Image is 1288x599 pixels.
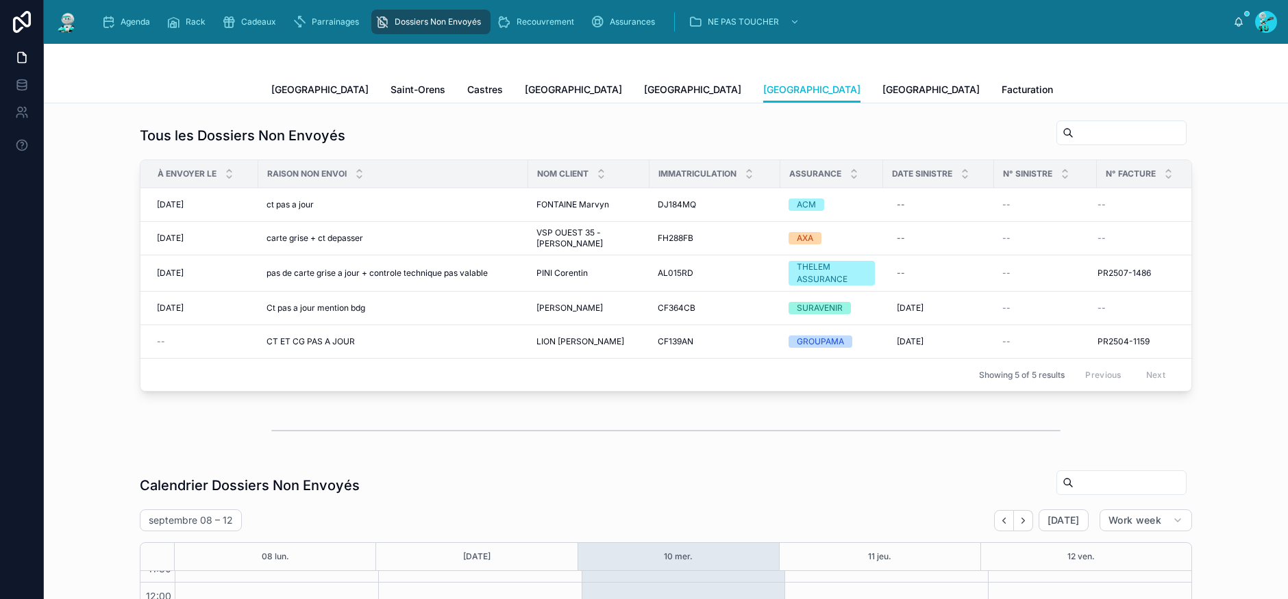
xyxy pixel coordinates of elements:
[644,83,741,97] span: [GEOGRAPHIC_DATA]
[1109,514,1161,526] span: Work week
[371,10,491,34] a: Dossiers Non Envoyés
[1002,336,1089,347] a: --
[1002,268,1011,279] span: --
[157,303,250,314] a: [DATE]
[1003,168,1052,179] span: N° Sinistre
[1002,303,1011,314] span: --
[789,232,875,244] a: AXA
[882,83,980,97] span: [GEOGRAPHIC_DATA]
[157,336,165,347] span: --
[267,336,355,347] span: CT ET CG PAS A JOUR
[1067,543,1095,570] div: 12 ven.
[267,233,520,244] a: carte grise + ct depasser
[463,543,491,570] button: [DATE]
[267,336,520,347] a: CT ET CG PAS A JOUR
[267,233,363,244] span: carte grise + ct depasser
[892,168,952,179] span: Date Sinistre
[267,199,314,210] span: ct pas a jour
[271,77,369,105] a: [GEOGRAPHIC_DATA]
[218,10,286,34] a: Cadeaux
[658,199,696,210] span: DJ184MQ
[994,510,1014,531] button: Back
[979,370,1065,381] span: Showing 5 of 5 results
[789,335,875,348] a: GROUPAMA
[1098,303,1106,314] span: --
[90,7,1233,37] div: scrollable content
[1039,509,1089,531] button: [DATE]
[891,262,986,284] a: --
[536,227,641,249] span: VSP OUEST 35 - [PERSON_NAME]
[267,268,520,279] a: pas de carte grise a jour + controle technique pas valable
[684,10,806,34] a: NE PAS TOUCHER
[391,83,445,97] span: Saint-Orens
[708,16,779,27] span: NE PAS TOUCHER
[157,199,184,210] span: [DATE]
[140,126,345,145] h1: Tous les Dossiers Non Envoyés
[1098,303,1193,314] a: --
[897,336,924,347] span: [DATE]
[1048,514,1080,526] span: [DATE]
[897,268,905,279] div: --
[897,303,924,314] span: [DATE]
[1098,268,1151,279] span: PR2507-1486
[1106,168,1156,179] span: N° Facture
[395,16,481,27] span: Dossiers Non Envoyés
[891,331,986,353] a: [DATE]
[1002,233,1089,244] a: --
[1002,77,1053,105] a: Facturation
[797,232,813,244] div: AXA
[1098,199,1106,210] span: --
[267,303,520,314] a: Ct pas a jour mention bdg
[157,233,184,244] span: [DATE]
[157,303,184,314] span: [DATE]
[763,77,860,103] a: [GEOGRAPHIC_DATA]
[658,303,772,314] a: CF364CB
[1014,510,1033,531] button: Next
[525,77,622,105] a: [GEOGRAPHIC_DATA]
[145,563,175,574] span: 11:30
[1002,233,1011,244] span: --
[1002,199,1089,210] a: --
[897,233,905,244] div: --
[789,302,875,314] a: SURAVENIR
[267,199,520,210] a: ct pas a jour
[536,336,641,347] a: LION [PERSON_NAME]
[97,10,160,34] a: Agenda
[658,168,736,179] span: Immatriculation
[157,336,250,347] a: --
[658,336,693,347] span: CF139AN
[897,199,905,210] div: --
[267,168,347,179] span: Raison Non Envoi
[1098,233,1106,244] span: --
[868,543,891,570] div: 11 jeu.
[891,227,986,249] a: --
[536,268,641,279] a: PINI Corentin
[241,16,276,27] span: Cadeaux
[1098,233,1193,244] a: --
[1002,83,1053,97] span: Facturation
[536,303,603,314] span: [PERSON_NAME]
[1098,268,1193,279] a: PR2507-1486
[157,233,250,244] a: [DATE]
[1002,336,1011,347] span: --
[1002,199,1011,210] span: --
[157,268,184,279] span: [DATE]
[658,199,772,210] a: DJ184MQ
[186,16,206,27] span: Rack
[882,77,980,105] a: [GEOGRAPHIC_DATA]
[789,168,841,179] span: Assurance
[467,83,503,97] span: Castres
[658,336,772,347] a: CF139AN
[391,77,445,105] a: Saint-Orens
[536,268,588,279] span: PINI Corentin
[664,543,693,570] div: 10 mer.
[262,543,289,570] button: 08 lun.
[891,194,986,216] a: --
[1098,336,1150,347] span: PR2504-1159
[162,10,215,34] a: Rack
[658,303,695,314] span: CF364CB
[610,16,655,27] span: Assurances
[789,199,875,211] a: ACM
[121,16,150,27] span: Agenda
